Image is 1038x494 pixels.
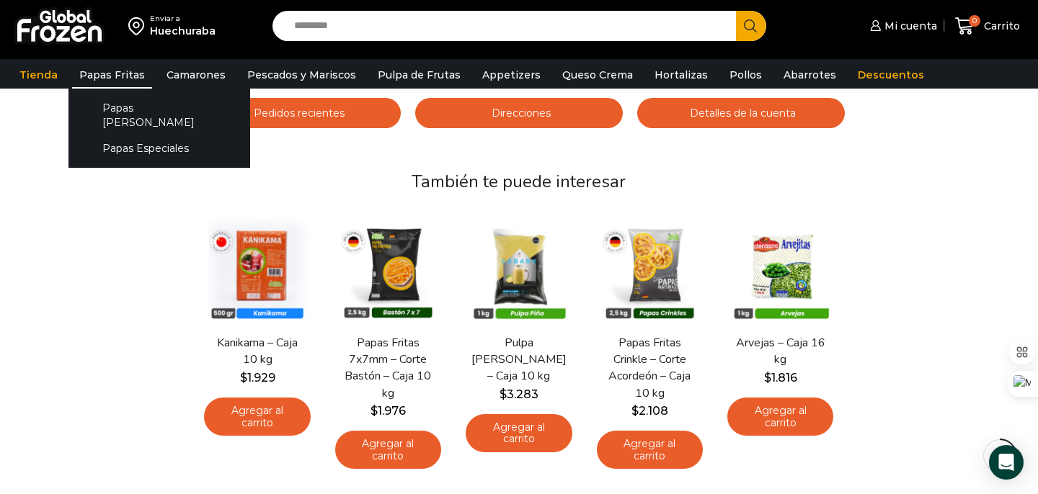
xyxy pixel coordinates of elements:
a: Papas Especiales [83,135,236,162]
a: Pulpa [PERSON_NAME] – Caja 10 kg [471,335,567,385]
div: Enviar a [150,14,216,24]
a: Descuentos [851,61,931,89]
bdi: 1.976 [371,404,406,418]
span: $ [371,404,378,418]
a: Papas Fritas 7x7mm – Corte Bastón – Caja 10 kg [340,335,436,402]
a: Pescados y Mariscos [240,61,363,89]
a: Agregar al carrito: “Papas Fritas Crinkle - Corte Acordeón - Caja 10 kg” [597,431,703,470]
span: 0 [969,15,980,27]
a: Arvejas – Caja 16 kg [732,335,828,368]
span: Pedidos recientes [250,107,345,120]
a: Agregar al carrito: “Papas Fritas 7x7mm - Corte Bastón - Caja 10 kg” [335,431,441,470]
bdi: 3.283 [500,387,538,401]
a: Pulpa de Frutas [371,61,468,89]
a: Detalles de la cuenta [637,98,845,128]
span: $ [764,371,771,385]
span: Carrito [980,19,1020,33]
div: Open Intercom Messenger [989,445,1024,480]
bdi: 2.108 [631,404,668,418]
span: Mi cuenta [881,19,937,33]
div: 5 / 7 [719,210,842,444]
span: $ [240,371,247,385]
a: Agregar al carrito: “Kanikama – Caja 10 kg” [204,398,310,436]
a: 0 Carrito [951,9,1024,43]
bdi: 1.929 [240,371,275,385]
div: 3 / 7 [457,210,580,461]
a: Pedidos recientes [193,98,401,128]
a: Agregar al carrito: “Arvejas - Caja 16 kg” [727,398,833,436]
div: 4 / 7 [588,210,711,477]
bdi: 1.816 [764,371,797,385]
a: Kanikama – Caja 10 kg [210,335,306,368]
a: Direcciones [415,98,623,128]
a: Mi cuenta [866,12,937,40]
span: Direcciones [488,107,551,120]
div: 2 / 7 [327,210,450,477]
a: Abarrotes [776,61,843,89]
div: Huechuraba [150,24,216,38]
a: Camarones [159,61,233,89]
a: Pollos [722,61,769,89]
a: Appetizers [475,61,548,89]
a: Papas Fritas Crinkle – Corte Acordeón – Caja 10 kg [602,335,698,402]
span: También te puede interesar [412,170,626,193]
a: Hortalizas [647,61,715,89]
span: Detalles de la cuenta [686,107,796,120]
div: 1 / 7 [195,210,319,444]
a: Papas Fritas [72,61,152,89]
a: Papas [PERSON_NAME] [83,94,236,135]
a: Agregar al carrito: “Pulpa de Piña - Caja 10 kg” [466,414,572,453]
a: Tienda [12,61,65,89]
span: $ [500,387,507,401]
img: address-field-icon.svg [128,14,150,38]
div: 6 / 7 [849,210,972,477]
span: $ [631,404,639,418]
a: Queso Crema [555,61,640,89]
button: Search button [736,11,766,41]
